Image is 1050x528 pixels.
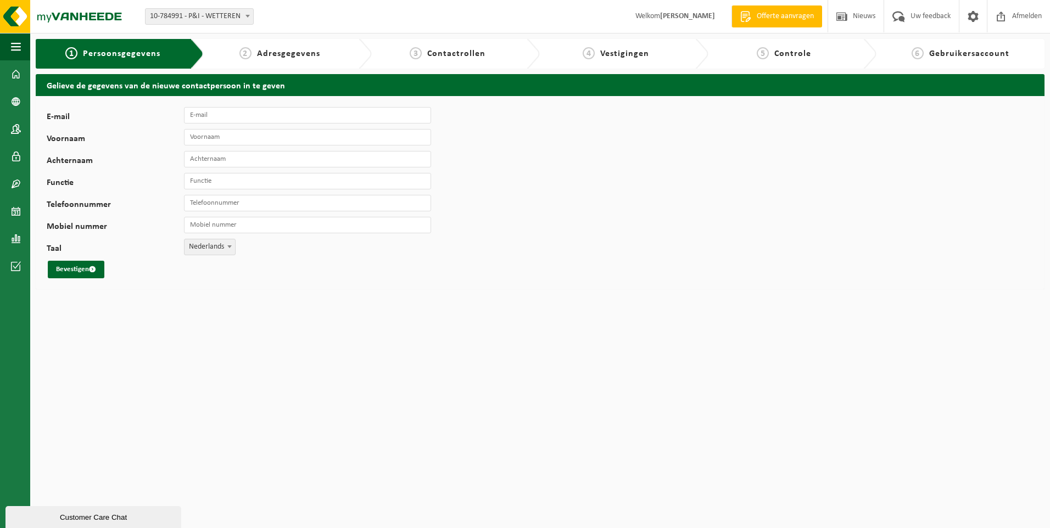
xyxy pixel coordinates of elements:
[47,113,184,123] label: E-mail
[47,134,184,145] label: Voornaam
[427,49,485,58] span: Contactrollen
[600,49,649,58] span: Vestigingen
[912,47,924,59] span: 6
[145,8,254,25] span: 10-784991 - P&I - WETTEREN
[774,49,811,58] span: Controle
[184,151,431,167] input: Achternaam
[184,217,431,233] input: Mobiel nummer
[47,244,184,255] label: Taal
[47,222,184,233] label: Mobiel nummer
[583,47,595,59] span: 4
[410,47,422,59] span: 3
[184,195,431,211] input: Telefoonnummer
[83,49,160,58] span: Persoonsgegevens
[184,173,431,189] input: Functie
[36,74,1045,96] h2: Gelieve de gegevens van de nieuwe contactpersoon in te geven
[929,49,1009,58] span: Gebruikersaccount
[184,239,236,255] span: Nederlands
[757,47,769,59] span: 5
[47,178,184,189] label: Functie
[47,156,184,167] label: Achternaam
[660,12,715,20] strong: [PERSON_NAME]
[184,107,431,123] input: E-mail
[239,47,252,59] span: 2
[754,11,817,22] span: Offerte aanvragen
[731,5,822,27] a: Offerte aanvragen
[146,9,253,24] span: 10-784991 - P&I - WETTEREN
[185,239,235,255] span: Nederlands
[5,504,183,528] iframe: chat widget
[184,129,431,145] input: Voornaam
[48,261,104,278] button: Bevestigen
[257,49,320,58] span: Adresgegevens
[47,200,184,211] label: Telefoonnummer
[65,47,77,59] span: 1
